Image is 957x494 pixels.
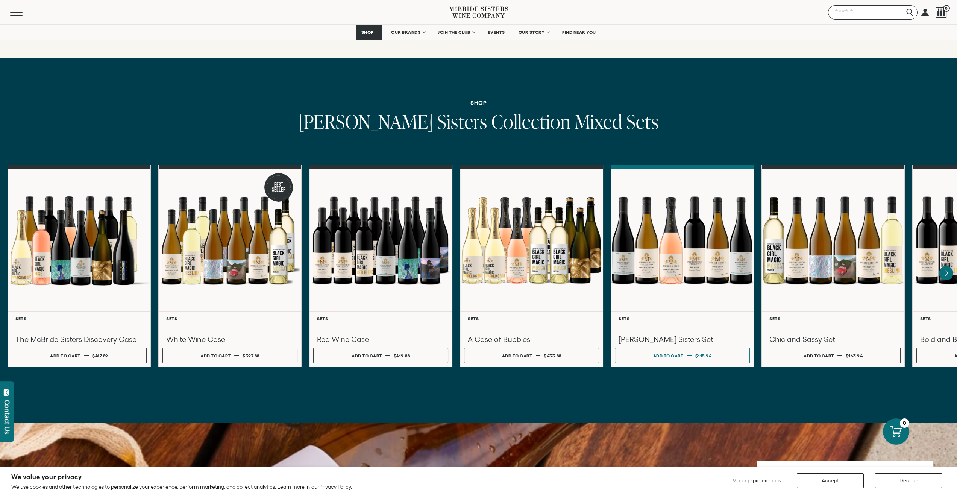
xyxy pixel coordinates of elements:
[319,484,352,490] a: Privacy Policy.
[361,30,374,35] span: SHOP
[626,108,659,134] span: Sets
[166,316,294,321] h6: Sets
[309,165,452,367] a: Red Wine Case Sets Red Wine Case Add to cart $419.88
[432,380,478,380] li: Page dot 1
[728,473,786,488] button: Manage preferences
[15,334,143,344] h3: The McBride Sisters Discovery Case
[766,348,901,363] button: Add to cart $163.94
[468,334,595,344] h3: A Case of Bubbles
[611,165,754,367] a: McBride Sisters Set Sets [PERSON_NAME] Sisters Set Add to cart $115.94
[11,483,352,490] p: We use cookies and other technologies to personalize your experience, perform marketing, and coll...
[557,25,601,40] a: FIND NEAR YOU
[502,350,532,361] div: Add to cart
[488,30,505,35] span: EVENTS
[804,350,834,361] div: Add to cart
[433,25,479,40] a: JOIN THE CLUB
[875,473,942,488] button: Decline
[92,353,108,358] span: $417.89
[797,473,864,488] button: Accept
[438,30,470,35] span: JOIN THE CLUB
[468,316,595,321] h6: Sets
[846,353,863,358] span: $163.94
[394,353,410,358] span: $419.88
[10,9,37,16] button: Mobile Menu Trigger
[575,108,622,134] span: Mixed
[619,316,746,321] h6: Sets
[50,350,80,361] div: Add to cart
[769,316,897,321] h6: Sets
[8,165,151,367] a: McBride Sisters Full Set Sets The McBride Sisters Discovery Case Add to cart $417.89
[317,316,444,321] h6: Sets
[900,418,909,428] div: 0
[12,348,147,363] button: Add to cart $417.89
[464,348,599,363] button: Add to cart $433.88
[460,165,603,367] a: A Case of Bubbles Sets A Case of Bubbles Add to cart $433.88
[158,165,302,367] a: Best Seller White Wine Case Sets White Wine Case Add to cart $327.88
[200,350,231,361] div: Add to cart
[299,108,433,134] span: [PERSON_NAME]
[653,350,684,361] div: Add to cart
[769,334,897,344] h3: Chic and Sassy Set
[352,350,382,361] div: Add to cart
[437,108,487,134] span: Sisters
[480,380,526,380] li: Page dot 2
[391,30,420,35] span: OUR BRANDS
[943,5,950,12] span: 0
[386,25,429,40] a: OUR BRANDS
[562,30,596,35] span: FIND NEAR YOU
[615,348,750,363] button: Add to cart $115.94
[519,30,545,35] span: OUR STORY
[243,353,259,358] span: $327.88
[544,353,561,358] span: $433.88
[732,477,781,483] span: Manage preferences
[619,334,746,344] h3: [PERSON_NAME] Sisters Set
[356,25,382,40] a: SHOP
[15,316,143,321] h6: Sets
[313,348,448,363] button: Add to cart $419.88
[695,353,712,358] span: $115.94
[483,25,510,40] a: EVENTS
[761,165,905,367] a: Chic and Sassy Set Sets Chic and Sassy Set Add to cart $163.94
[317,334,444,344] h3: Red Wine Case
[939,266,953,280] button: Next
[3,400,11,434] div: Contact Us
[491,108,571,134] span: Collection
[514,25,554,40] a: OUR STORY
[162,348,297,363] button: Add to cart $327.88
[166,334,294,344] h3: White Wine Case
[11,474,352,480] h2: We value your privacy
